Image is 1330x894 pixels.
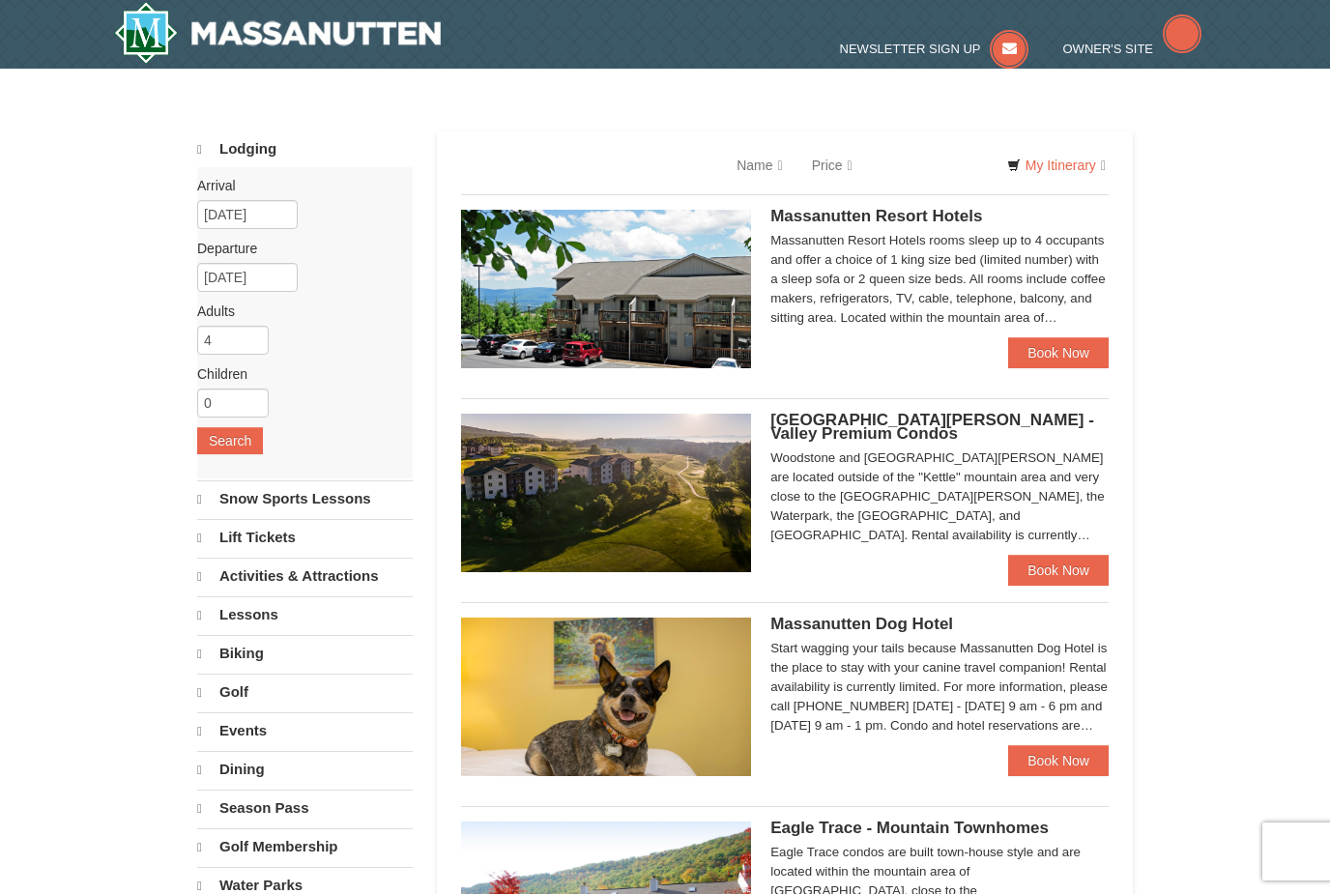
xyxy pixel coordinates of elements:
a: Lift Tickets [197,519,413,556]
div: Massanutten Resort Hotels rooms sleep up to 4 occupants and offer a choice of 1 king size bed (li... [770,231,1109,328]
label: Adults [197,302,398,321]
a: Lessons [197,596,413,633]
img: 27428181-5-81c892a3.jpg [461,618,751,776]
a: Golf [197,674,413,710]
a: Biking [197,635,413,672]
a: Activities & Attractions [197,558,413,594]
span: Eagle Trace - Mountain Townhomes [770,819,1049,837]
a: Massanutten Resort [114,2,441,64]
a: Book Now [1008,555,1109,586]
img: 19219026-1-e3b4ac8e.jpg [461,210,751,368]
span: [GEOGRAPHIC_DATA][PERSON_NAME] - Valley Premium Condos [770,411,1094,443]
label: Departure [197,239,398,258]
div: Woodstone and [GEOGRAPHIC_DATA][PERSON_NAME] are located outside of the "Kettle" mountain area an... [770,448,1109,545]
a: My Itinerary [995,151,1118,180]
a: Book Now [1008,745,1109,776]
img: Massanutten Resort Logo [114,2,441,64]
a: Newsletter Sign Up [840,42,1029,56]
a: Dining [197,751,413,788]
img: 19219041-4-ec11c166.jpg [461,414,751,572]
button: Search [197,427,263,454]
a: Price [797,146,867,185]
a: Events [197,712,413,749]
label: Arrival [197,176,398,195]
a: Golf Membership [197,828,413,865]
a: Season Pass [197,790,413,826]
span: Newsletter Sign Up [840,42,981,56]
div: Start wagging your tails because Massanutten Dog Hotel is the place to stay with your canine trav... [770,639,1109,735]
a: Book Now [1008,337,1109,368]
span: Massanutten Resort Hotels [770,207,982,225]
a: Snow Sports Lessons [197,480,413,517]
a: Lodging [197,131,413,167]
span: Owner's Site [1063,42,1154,56]
a: Name [722,146,796,185]
label: Children [197,364,398,384]
span: Massanutten Dog Hotel [770,615,953,633]
a: Owner's Site [1063,42,1202,56]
